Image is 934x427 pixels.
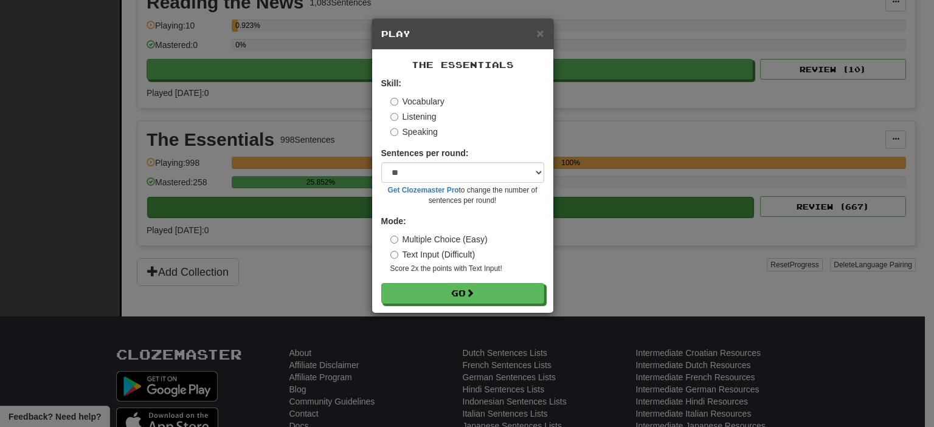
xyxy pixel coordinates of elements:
label: Text Input (Difficult) [390,248,476,261]
label: Sentences per round: [381,147,469,159]
input: Speaking [390,128,398,136]
label: Vocabulary [390,95,445,108]
a: Get Clozemaster Pro [388,186,459,194]
label: Multiple Choice (Easy) [390,233,488,245]
label: Speaking [390,126,438,138]
span: × [536,26,544,40]
button: Close [536,27,544,39]
h5: Play [381,28,544,40]
input: Vocabulary [390,98,398,106]
input: Listening [390,113,398,121]
strong: Skill: [381,78,401,88]
input: Text Input (Difficult) [390,251,398,259]
label: Listening [390,111,437,123]
button: Go [381,283,544,304]
input: Multiple Choice (Easy) [390,236,398,244]
span: The Essentials [412,60,514,70]
small: to change the number of sentences per round! [381,185,544,206]
strong: Mode: [381,216,406,226]
small: Score 2x the points with Text Input ! [390,264,544,274]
